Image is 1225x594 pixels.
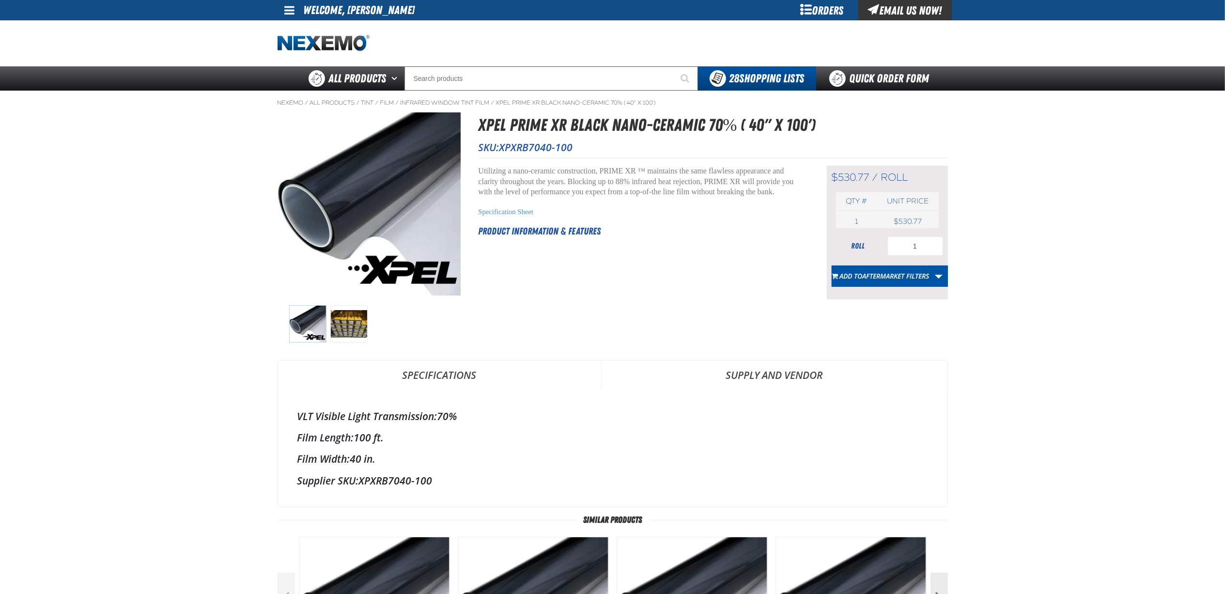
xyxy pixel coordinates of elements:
span: / [305,99,309,107]
a: Quick Order Form [816,66,947,91]
img: XPEL PRIME XR Black Nano-Ceramic 70% ( 40" x 100') [330,305,368,343]
div: 70% [297,409,928,423]
div: roll [832,241,885,251]
a: All Products [310,99,355,107]
label: Supplier SKU: [297,474,359,487]
a: Nexemo [278,99,304,107]
div: 100 ft. [297,431,928,444]
input: Product Quantity [887,236,943,256]
img: Nexemo logo [278,35,370,52]
a: Supply and Vendor [602,360,947,390]
label: Film Width: [297,452,350,466]
button: Add toAFTERMARKET FILTERS [832,266,930,287]
span: / [872,171,878,184]
span: / [375,99,379,107]
span: Add to [840,271,930,281]
img: XPEL PRIME XR Black Nano-Ceramic 70% ( 40" x 100') [289,305,326,343]
img: XPEL PRIME XR Black Nano-Ceramic 70% ( 40" x 100') [278,112,461,296]
p: Utilizing a nano-ceramic construction, PRIME XR ™ maintains the same flawless appearance and clar... [479,166,803,197]
span: roll [881,171,908,184]
th: Qty # [836,192,877,210]
span: Shopping Lists [729,72,805,85]
a: Infrared Window Tint Film [401,99,490,107]
span: XPXRB7040-100 [499,141,573,154]
label: Film Length: [297,431,354,444]
td: $530.77 [877,215,938,228]
a: Film [380,99,394,107]
span: $530.77 [832,171,869,184]
span: / [396,99,399,107]
input: Search [404,66,698,91]
span: AFTERMARKET FILTERS [863,271,930,281]
a: XPEL PRIME XR Black Nano-Ceramic 70% ( 40" x 100') [496,99,656,107]
span: / [491,99,495,107]
strong: 28 [729,72,740,85]
h1: XPEL PRIME XR Black Nano-Ceramic 70% ( 40" x 100') [479,112,948,138]
a: Tint [361,99,374,107]
a: Home [278,35,370,52]
button: Open All Products pages [388,66,404,91]
span: 1 [855,217,858,226]
span: / [357,99,360,107]
p: SKU: [479,141,948,154]
a: Specifications [278,360,601,390]
nav: Breadcrumbs [278,99,948,107]
button: You have 28 Shopping Lists. Open to view details [698,66,816,91]
span: All Products [329,70,387,87]
div: XPXRB7040-100 [297,474,928,487]
th: Unit price [877,192,938,210]
a: More Actions [930,266,948,287]
label: VLT Visible Light Transmission: [297,409,437,423]
a: Specification Sheet [479,208,534,216]
span: Similar Products [575,515,650,525]
div: 40 in. [297,452,928,466]
h2: Product Information & Features [479,224,803,238]
button: Start Searching [674,66,698,91]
